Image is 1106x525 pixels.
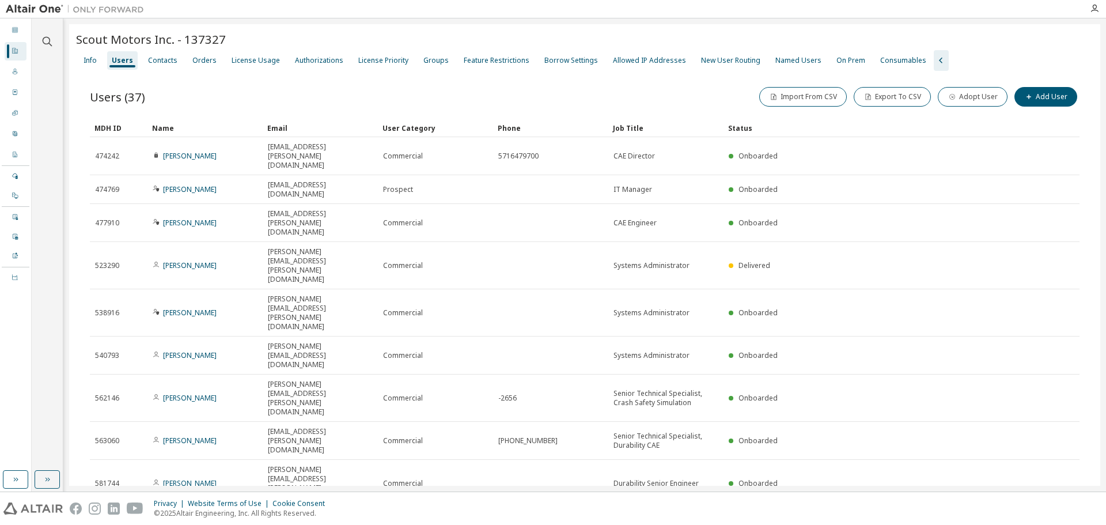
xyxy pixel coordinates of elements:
[5,208,26,226] div: User Events
[95,185,119,194] span: 474769
[5,125,26,143] div: User Profile
[267,119,373,137] div: Email
[5,146,26,164] div: Company Profile
[6,3,150,15] img: Altair One
[613,432,718,450] span: Senior Technical Specialist, Durability CAE
[95,479,119,488] span: 581744
[5,84,26,102] div: Orders
[154,499,188,508] div: Privacy
[94,119,143,137] div: MDH ID
[836,56,865,65] div: On Prem
[383,261,423,270] span: Commercial
[498,152,539,161] span: 5716479700
[5,187,26,205] div: On Prem
[148,56,177,65] div: Contacts
[775,56,821,65] div: Named Users
[192,56,217,65] div: Orders
[95,261,119,270] span: 523290
[76,31,226,47] span: Scout Motors Inc. - 137327
[95,308,119,318] span: 538916
[738,184,778,194] span: Onboarded
[232,56,280,65] div: License Usage
[423,56,449,65] div: Groups
[70,503,82,515] img: facebook.svg
[880,56,926,65] div: Consumables
[95,436,119,445] span: 563060
[854,87,931,107] button: Export To CSV
[613,218,657,228] span: CAE Engineer
[5,247,26,266] div: Product Downloads
[383,479,423,488] span: Commercial
[95,218,119,228] span: 477910
[738,260,770,270] span: Delivered
[1014,87,1077,107] button: Add User
[498,394,517,403] span: -2656
[544,56,598,65] div: Borrow Settings
[163,184,217,194] a: [PERSON_NAME]
[613,389,718,407] span: Senior Technical Specialist, Crash Safety Simulation
[613,185,652,194] span: IT Manager
[498,119,604,137] div: Phone
[268,247,373,284] span: [PERSON_NAME][EMAIL_ADDRESS][PERSON_NAME][DOMAIN_NAME]
[268,380,373,417] span: [PERSON_NAME][EMAIL_ADDRESS][PERSON_NAME][DOMAIN_NAME]
[383,218,423,228] span: Commercial
[95,351,119,360] span: 540793
[163,393,217,403] a: [PERSON_NAME]
[382,119,488,137] div: User Category
[95,394,119,403] span: 562146
[163,218,217,228] a: [PERSON_NAME]
[163,478,217,488] a: [PERSON_NAME]
[89,503,101,515] img: instagram.svg
[498,436,558,445] span: [PHONE_NUMBER]
[95,152,119,161] span: 474242
[108,503,120,515] img: linkedin.svg
[268,180,373,199] span: [EMAIL_ADDRESS][DOMAIN_NAME]
[613,56,686,65] div: Allowed IP Addresses
[383,436,423,445] span: Commercial
[701,56,760,65] div: New User Routing
[613,308,690,318] span: Systems Administrator
[5,269,26,287] div: Units Usage BI
[268,142,373,170] span: [EMAIL_ADDRESS][PERSON_NAME][DOMAIN_NAME]
[738,151,778,161] span: Onboarded
[613,119,719,137] div: Job Title
[938,87,1007,107] button: Adopt User
[358,56,408,65] div: License Priority
[383,308,423,318] span: Commercial
[163,260,217,270] a: [PERSON_NAME]
[5,21,26,40] div: Dashboard
[738,478,778,488] span: Onboarded
[268,465,373,502] span: [PERSON_NAME][EMAIL_ADDRESS][PERSON_NAME][DOMAIN_NAME]
[268,294,373,331] span: [PERSON_NAME][EMAIL_ADDRESS][PERSON_NAME][DOMAIN_NAME]
[163,151,217,161] a: [PERSON_NAME]
[268,427,373,455] span: [EMAIL_ADDRESS][PERSON_NAME][DOMAIN_NAME]
[5,104,26,123] div: SKUs
[613,261,690,270] span: Systems Administrator
[613,351,690,360] span: Systems Administrator
[163,308,217,318] a: [PERSON_NAME]
[5,42,26,61] div: Companies
[268,209,373,237] span: [EMAIL_ADDRESS][PERSON_NAME][DOMAIN_NAME]
[163,436,217,445] a: [PERSON_NAME]
[152,119,258,137] div: Name
[127,503,143,515] img: youtube.svg
[268,342,373,369] span: [PERSON_NAME][EMAIL_ADDRESS][DOMAIN_NAME]
[738,308,778,318] span: Onboarded
[5,63,26,81] div: Users
[728,119,1010,137] div: Status
[383,394,423,403] span: Commercial
[738,350,778,360] span: Onboarded
[383,185,413,194] span: Prospect
[84,56,97,65] div: Info
[759,87,847,107] button: Import From CSV
[738,218,778,228] span: Onboarded
[295,56,343,65] div: Authorizations
[112,56,133,65] div: Users
[3,503,63,515] img: altair_logo.svg
[383,351,423,360] span: Commercial
[613,152,655,161] span: CAE Director
[383,152,423,161] span: Commercial
[5,167,26,186] div: Managed
[272,499,332,508] div: Cookie Consent
[163,350,217,360] a: [PERSON_NAME]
